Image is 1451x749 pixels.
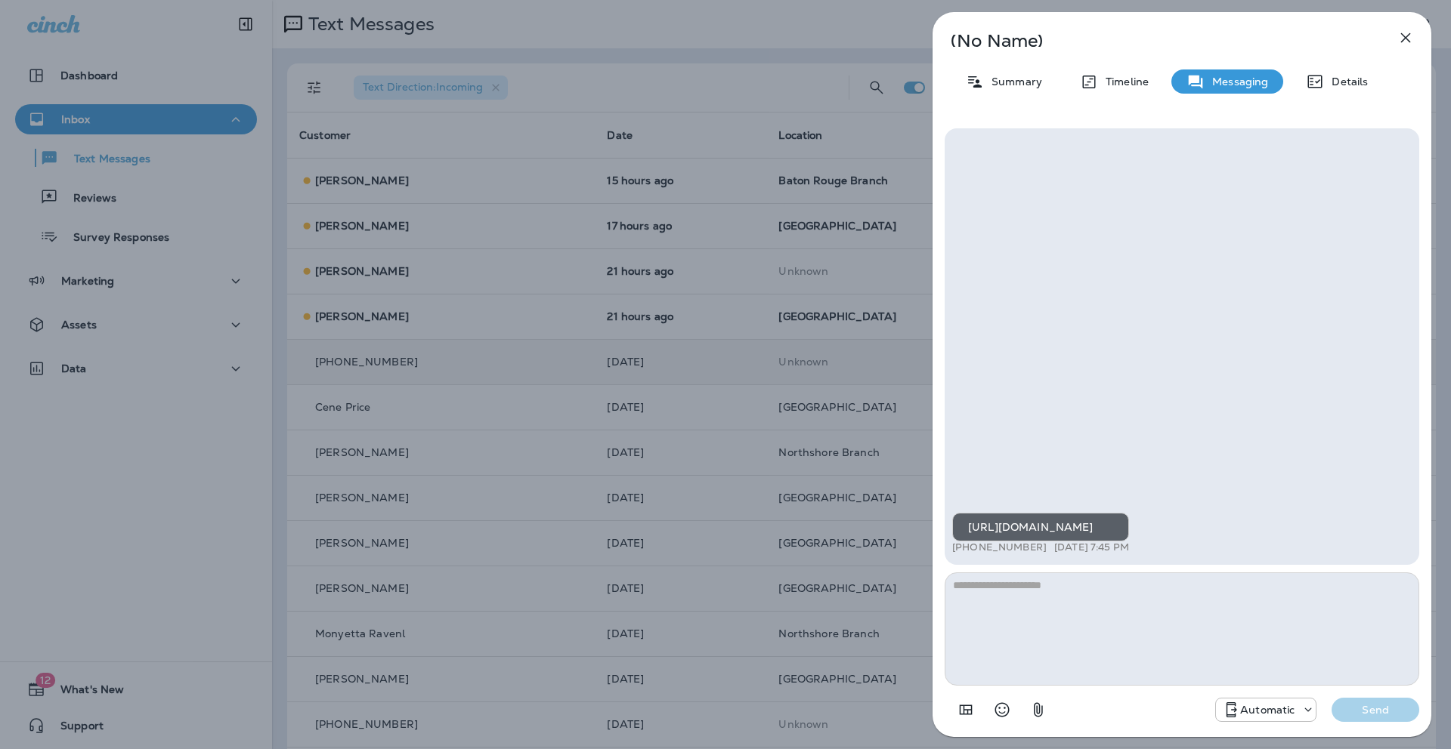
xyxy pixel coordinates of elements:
[1324,76,1368,88] p: Details
[1054,541,1129,553] p: [DATE] 7:45 PM
[952,513,1129,541] div: [URL][DOMAIN_NAME]
[951,695,981,725] button: Add in a premade template
[987,695,1017,725] button: Select an emoji
[952,541,1047,553] p: [PHONE_NUMBER]
[1205,76,1268,88] p: Messaging
[951,35,1363,47] p: (No Name)
[1098,76,1149,88] p: Timeline
[1240,704,1295,716] p: Automatic
[984,76,1042,88] p: Summary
